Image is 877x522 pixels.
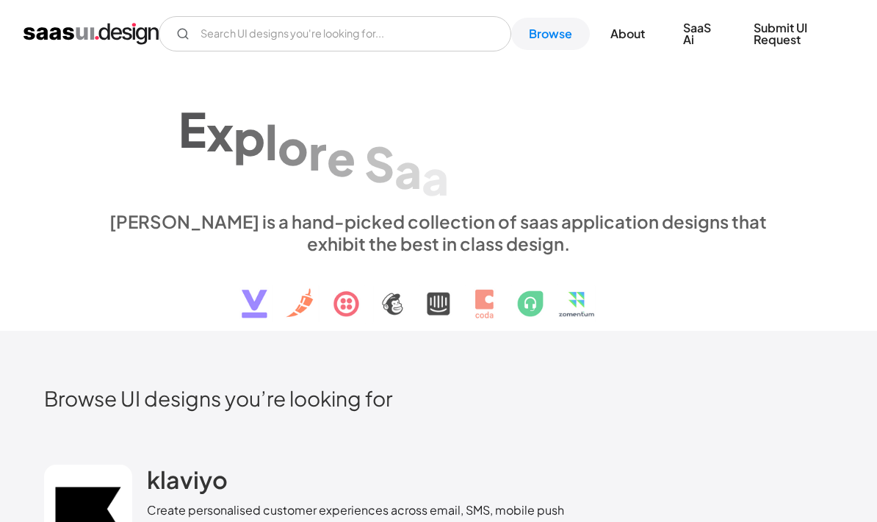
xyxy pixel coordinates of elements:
div: [PERSON_NAME] is a hand-picked collection of saas application designs that exhibit the best in cl... [101,210,776,254]
form: Email Form [159,16,511,51]
a: Browse [511,18,590,50]
h1: Explore SaaS UI design patterns & interactions. [101,82,776,196]
div: a [394,142,422,199]
div: l [265,113,278,170]
img: text, icon, saas logo [216,254,661,331]
div: e [327,129,356,186]
div: E [178,101,206,157]
a: klaviyo [147,465,228,501]
input: Search UI designs you're looking for... [159,16,511,51]
a: SaaS Ai [665,12,734,56]
div: S [364,135,394,192]
h2: klaviyo [147,465,228,494]
div: o [278,118,308,175]
div: r [308,124,327,180]
div: x [206,104,234,161]
div: Create personalised customer experiences across email, SMS, mobile push [147,501,564,519]
a: Submit UI Request [736,12,853,56]
a: home [24,22,159,46]
div: a [422,149,449,205]
div: p [234,109,265,165]
h2: Browse UI designs you’re looking for [44,385,834,411]
a: About [593,18,663,50]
